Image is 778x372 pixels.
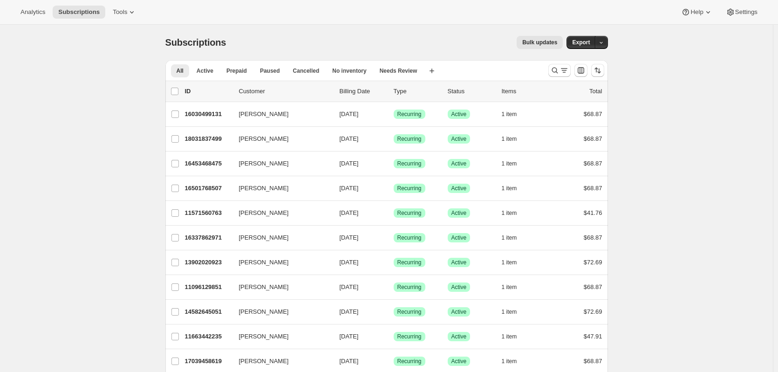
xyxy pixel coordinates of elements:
button: 1 item [502,157,527,170]
p: 16030499131 [185,110,232,119]
span: [DATE] [340,358,359,365]
button: Export [566,36,595,49]
span: Recurring [397,259,422,266]
span: Recurring [397,135,422,143]
button: Create new view [424,64,439,77]
span: $68.87 [584,110,602,117]
button: 1 item [502,108,527,121]
span: [DATE] [340,160,359,167]
span: [PERSON_NAME] [239,159,289,168]
p: ID [185,87,232,96]
span: [PERSON_NAME] [239,233,289,242]
span: $72.69 [584,308,602,315]
button: [PERSON_NAME] [233,131,327,146]
button: [PERSON_NAME] [233,280,327,295]
span: Active [451,160,467,167]
span: No inventory [332,67,366,75]
button: Tools [107,6,142,19]
button: Search and filter results [548,64,571,77]
span: 1 item [502,135,517,143]
span: $68.87 [584,358,602,365]
button: Help [676,6,718,19]
span: [PERSON_NAME] [239,134,289,144]
button: [PERSON_NAME] [233,329,327,344]
span: Recurring [397,209,422,217]
button: [PERSON_NAME] [233,304,327,319]
p: 11571560763 [185,208,232,218]
span: [DATE] [340,333,359,340]
span: Recurring [397,358,422,365]
p: 17039458619 [185,357,232,366]
span: Help [690,8,703,16]
span: $72.69 [584,259,602,266]
div: 16501768507[PERSON_NAME][DATE]SuccessRecurringSuccessActive1 item$68.87 [185,182,602,195]
span: [DATE] [340,234,359,241]
p: Billing Date [340,87,386,96]
span: [DATE] [340,259,359,266]
span: [DATE] [340,110,359,117]
button: Bulk updates [517,36,563,49]
button: Analytics [15,6,51,19]
span: Recurring [397,308,422,316]
span: $41.76 [584,209,602,216]
button: Sort the results [591,64,604,77]
span: 1 item [502,234,517,241]
div: 11663442235[PERSON_NAME][DATE]SuccessRecurringSuccessActive1 item$47.91 [185,330,602,343]
span: Recurring [397,234,422,241]
span: [PERSON_NAME] [239,282,289,292]
button: 1 item [502,132,527,145]
span: [PERSON_NAME] [239,110,289,119]
span: Subscriptions [58,8,100,16]
div: 13902020923[PERSON_NAME][DATE]SuccessRecurringSuccessActive1 item$72.69 [185,256,602,269]
span: 1 item [502,308,517,316]
span: $68.87 [584,135,602,142]
span: 1 item [502,259,517,266]
span: Export [572,39,590,46]
span: [DATE] [340,135,359,142]
span: $68.87 [584,185,602,192]
div: 11571560763[PERSON_NAME][DATE]SuccessRecurringSuccessActive1 item$41.76 [185,207,602,220]
button: [PERSON_NAME] [233,255,327,270]
span: Recurring [397,185,422,192]
span: 1 item [502,209,517,217]
button: [PERSON_NAME] [233,354,327,369]
span: Active [451,209,467,217]
span: Paused [260,67,280,75]
div: 17039458619[PERSON_NAME][DATE]SuccessRecurringSuccessActive1 item$68.87 [185,355,602,368]
span: Recurring [397,110,422,118]
button: [PERSON_NAME] [233,107,327,122]
p: 14582645051 [185,307,232,317]
span: $68.87 [584,283,602,290]
span: Active [451,259,467,266]
p: Total [589,87,602,96]
div: 14582645051[PERSON_NAME][DATE]SuccessRecurringSuccessActive1 item$72.69 [185,305,602,318]
span: Active [451,308,467,316]
span: [DATE] [340,308,359,315]
span: Tools [113,8,127,16]
div: 16030499131[PERSON_NAME][DATE]SuccessRecurringSuccessActive1 item$68.87 [185,108,602,121]
div: 11096129851[PERSON_NAME][DATE]SuccessRecurringSuccessActive1 item$68.87 [185,281,602,294]
span: 1 item [502,185,517,192]
p: Status [448,87,494,96]
span: 1 item [502,283,517,291]
button: Customize table column order and visibility [574,64,587,77]
span: Recurring [397,283,422,291]
span: Recurring [397,160,422,167]
span: All [177,67,184,75]
span: Active [451,358,467,365]
span: [PERSON_NAME] [239,332,289,341]
span: [PERSON_NAME] [239,357,289,366]
span: [DATE] [340,283,359,290]
p: 16501768507 [185,184,232,193]
button: [PERSON_NAME] [233,206,327,220]
p: 18031837499 [185,134,232,144]
button: Settings [720,6,763,19]
button: 1 item [502,182,527,195]
span: Active [451,234,467,241]
button: [PERSON_NAME] [233,181,327,196]
span: 1 item [502,110,517,118]
span: Recurring [397,333,422,340]
span: [PERSON_NAME] [239,307,289,317]
span: 1 item [502,358,517,365]
span: $68.87 [584,160,602,167]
